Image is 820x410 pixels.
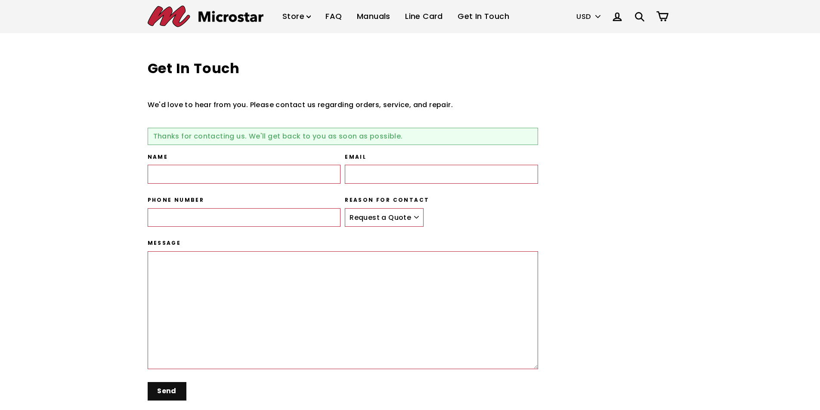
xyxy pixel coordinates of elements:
a: Store [276,4,317,29]
a: FAQ [319,4,348,29]
label: Name [148,154,341,161]
label: Reason for contact [345,197,538,204]
div: We'd love to hear from you. Please contact us regarding orders, service, and repair. [148,99,538,111]
a: Manuals [350,4,397,29]
label: Email [345,154,538,161]
p: Thanks for contacting us. We'll get back to you as soon as possible. [148,128,538,145]
label: Message [148,240,538,247]
h1: Get In Touch [148,59,538,78]
a: Line Card [399,4,449,29]
a: Get In Touch [451,4,516,29]
label: Phone number [148,197,341,204]
img: Microstar Electronics [148,6,263,27]
ul: Primary [276,4,516,29]
input: Send [148,382,186,401]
